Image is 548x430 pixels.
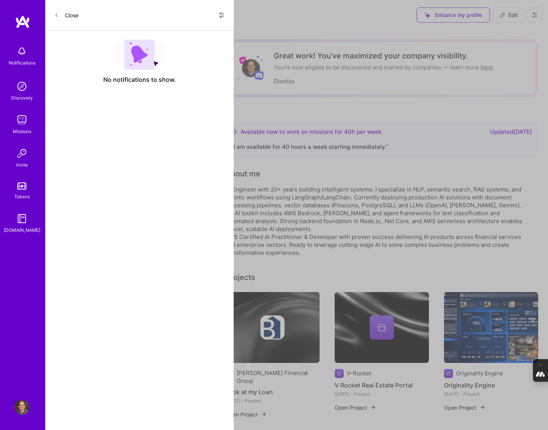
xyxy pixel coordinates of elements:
div: Missions [13,127,31,135]
img: tokens [17,182,26,190]
div: [DOMAIN_NAME] [4,226,40,234]
img: discovery [14,79,29,94]
a: User Avatar [12,400,31,415]
div: Discovery [11,94,33,102]
img: User Avatar [14,400,29,415]
button: Close [54,9,78,21]
img: teamwork [14,112,29,127]
img: empty [115,40,164,70]
img: Invite [14,146,29,161]
div: Tokens [14,193,30,200]
span: No notifications to show. [103,76,176,84]
img: logo [15,15,30,29]
div: Invite [16,161,28,169]
img: guide book [14,211,29,226]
